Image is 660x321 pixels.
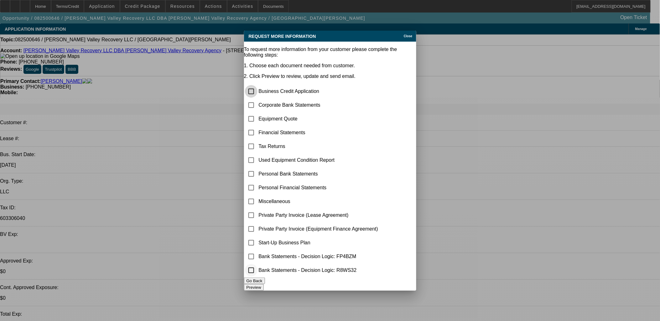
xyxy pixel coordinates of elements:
td: Private Party Invoice (Equipment Finance Agreement) [258,222,379,236]
p: 2. Click Preview to review, update and send email. [244,74,416,79]
td: Miscellaneous [258,195,379,208]
td: Corporate Bank Statements [258,99,379,112]
p: To request more information from your customer please complete the following steps: [244,47,416,58]
td: Personal Bank Statements [258,167,379,181]
span: Close [404,34,412,38]
td: Private Party Invoice (Lease Agreement) [258,209,379,222]
button: Go Back [244,278,265,284]
span: Request More Information [249,34,316,39]
td: Bank Statements - Decision Logic: R8WS32 [258,264,379,277]
td: Equipment Quote [258,112,379,125]
td: Start-Up Business Plan [258,236,379,249]
p: 1. Choose each document needed from customer. [244,63,416,69]
button: Preview [244,284,264,291]
td: Used Equipment Condition Report [258,154,379,167]
td: Bank Statements - Decision Logic: FP4BZM [258,250,379,263]
td: Financial Statements [258,126,379,139]
td: Tax Returns [258,140,379,153]
td: Personal Financial Statements [258,181,379,194]
td: Business Credit Application [258,85,379,98]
